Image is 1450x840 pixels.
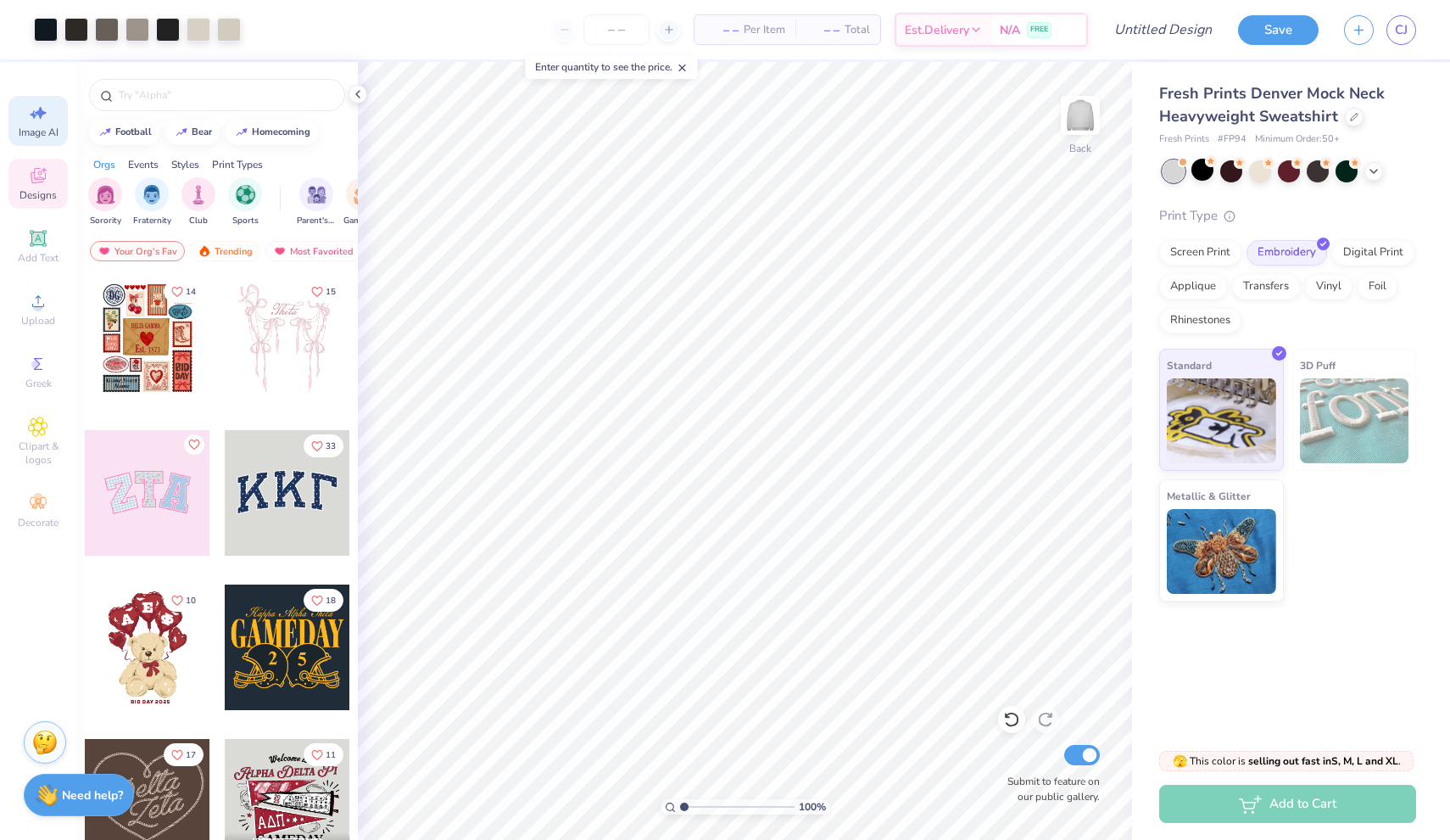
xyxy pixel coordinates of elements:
[297,177,336,227] div: filter for Parent's Weekend
[297,215,336,227] span: Parent's Weekend
[1159,308,1241,333] div: Rhinestones
[705,21,739,39] span: – –
[18,516,59,529] span: Decorate
[1300,378,1409,463] img: 3D Puff
[1159,274,1227,300] div: Applique
[1395,20,1408,40] span: CJ
[304,434,343,457] button: Like
[304,589,343,612] button: Like
[181,177,215,227] div: filter for Club
[1159,206,1416,226] div: Print Type
[343,177,382,227] div: filter for Game Day
[583,14,650,45] input: – –
[228,177,262,227] div: filter for Sports
[19,126,59,139] span: Image AI
[265,241,361,261] div: Most Favorited
[181,177,215,227] button: filter button
[175,127,188,137] img: trend_line.gif
[1248,754,1398,768] strong: selling out fast in S, M, L and XL
[1232,274,1300,300] div: Transfers
[25,377,52,390] span: Greek
[133,177,171,227] div: filter for Fraternity
[1173,753,1401,769] span: This color is .
[1167,356,1212,374] span: Standard
[164,589,204,612] button: Like
[133,215,171,227] span: Fraternity
[343,177,382,227] button: filter button
[117,87,334,104] input: Try "Alpha"
[171,157,199,172] div: Styles
[128,157,159,172] div: Events
[198,245,211,257] img: trending.gif
[228,177,262,227] button: filter button
[1167,378,1276,463] img: Standard
[1300,356,1336,374] span: 3D Puff
[236,185,255,204] img: Sports Image
[1167,487,1251,505] span: Metallic & Glitter
[1159,132,1209,147] span: Fresh Prints
[845,21,870,39] span: Total
[1173,753,1187,770] span: 🫣
[1218,132,1246,147] span: # FP94
[62,787,123,804] strong: Need help?
[190,241,260,261] div: Trending
[1167,509,1276,594] img: Metallic & Glitter
[186,596,196,605] span: 10
[252,127,310,137] div: homecoming
[226,120,318,145] button: homecoming
[90,241,185,261] div: Your Org's Fav
[1305,274,1352,300] div: Vinyl
[326,288,336,296] span: 15
[98,127,112,137] img: trend_line.gif
[1159,83,1385,126] span: Fresh Prints Denver Mock Neck Heavyweight Sweatshirt
[273,245,287,257] img: most_fav.gif
[1386,15,1416,45] a: CJ
[343,215,382,227] span: Game Day
[905,21,969,39] span: Est. Delivery
[115,127,152,137] div: football
[1030,24,1048,36] span: FREE
[232,215,259,227] span: Sports
[189,215,208,227] span: Club
[326,751,336,759] span: 11
[133,177,171,227] button: filter button
[142,185,161,204] img: Fraternity Image
[354,185,373,204] img: Game Day Image
[164,280,204,303] button: Like
[192,127,212,137] div: bear
[1238,15,1319,45] button: Save
[88,177,122,227] div: filter for Sorority
[189,185,208,204] img: Club Image
[186,288,196,296] span: 14
[304,280,343,303] button: Like
[526,55,698,79] div: Enter quantity to see the price.
[326,596,336,605] span: 18
[1069,141,1091,156] div: Back
[164,743,204,766] button: Like
[98,245,111,257] img: most_fav.gif
[1000,21,1020,39] span: N/A
[93,157,115,172] div: Orgs
[1246,240,1327,266] div: Embroidery
[90,215,121,227] span: Sorority
[1332,240,1414,266] div: Digital Print
[1358,274,1397,300] div: Foil
[304,743,343,766] button: Like
[744,21,785,39] span: Per Item
[235,127,248,137] img: trend_line.gif
[8,440,68,467] span: Clipart & logos
[165,120,220,145] button: bear
[18,251,59,265] span: Add Text
[20,188,57,202] span: Designs
[212,157,263,172] div: Print Types
[799,799,826,815] span: 100 %
[184,434,204,455] button: Like
[806,21,839,39] span: – –
[1159,240,1241,266] div: Screen Print
[998,774,1100,804] label: Submit to feature on our public gallery.
[307,185,326,204] img: Parent's Weekend Image
[96,185,115,204] img: Sorority Image
[1063,98,1097,132] img: Back
[297,177,336,227] button: filter button
[326,442,336,451] span: 33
